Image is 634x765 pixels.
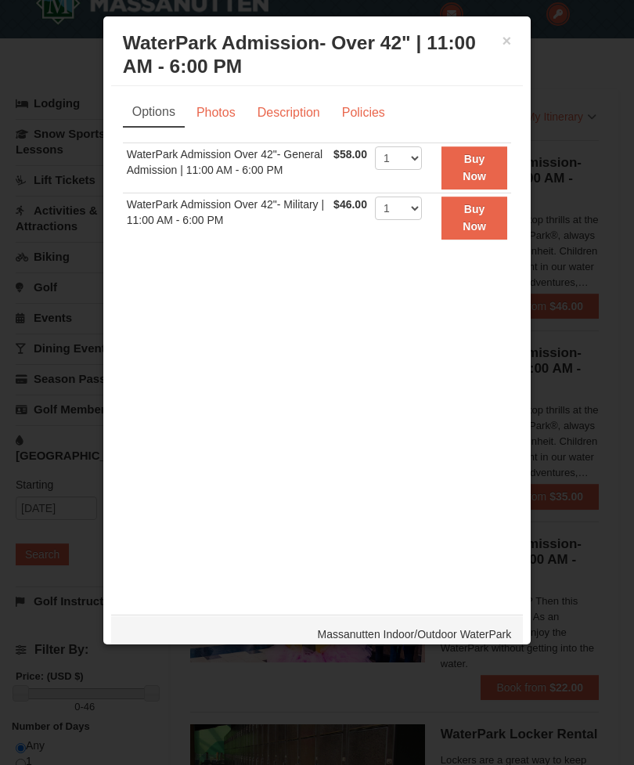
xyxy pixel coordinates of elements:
a: Options [123,98,185,128]
td: WaterPark Admission Over 42"- General Admission | 11:00 AM - 6:00 PM [123,143,330,193]
h3: WaterPark Admission- Over 42" | 11:00 AM - 6:00 PM [123,31,512,78]
button: Buy Now [441,197,507,240]
td: WaterPark Admission Over 42"- Military | 11:00 AM - 6:00 PM [123,193,330,242]
button: Buy Now [441,146,507,189]
a: Description [247,98,330,128]
strong: Buy Now [463,203,486,233]
button: × [503,33,512,49]
span: $58.00 [333,148,367,161]
a: Photos [186,98,246,128]
span: $46.00 [333,198,367,211]
strong: Buy Now [463,153,486,182]
div: Massanutten Indoor/Outdoor WaterPark [111,615,524,654]
a: Policies [332,98,395,128]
